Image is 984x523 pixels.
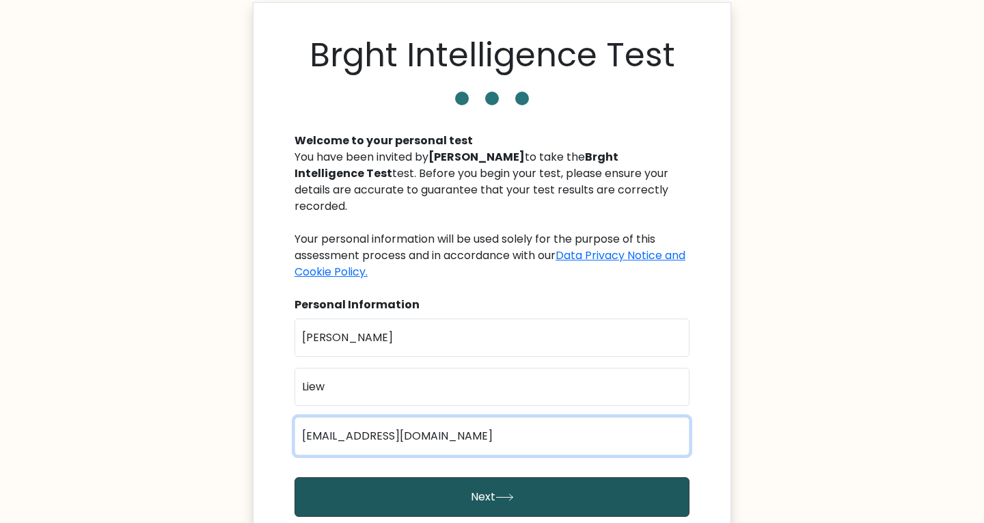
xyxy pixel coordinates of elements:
h1: Brght Intelligence Test [310,36,675,75]
input: First name [295,319,689,357]
div: You have been invited by to take the test. Before you begin your test, please ensure your details... [295,149,689,280]
b: Brght Intelligence Test [295,149,618,181]
b: [PERSON_NAME] [428,149,525,165]
div: Welcome to your personal test [295,133,689,149]
div: Personal Information [295,297,689,313]
a: Data Privacy Notice and Cookie Policy. [295,247,685,280]
button: Next [295,477,689,517]
input: Email [295,417,689,455]
input: Last name [295,368,689,406]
